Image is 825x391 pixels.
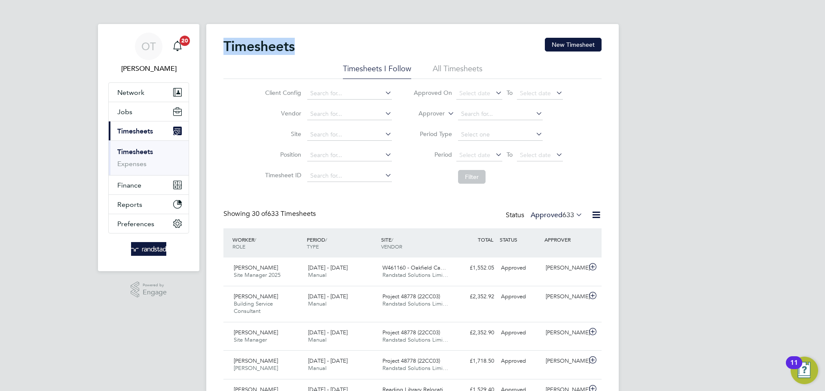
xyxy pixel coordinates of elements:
[109,102,189,121] button: Jobs
[98,24,199,271] nav: Main navigation
[458,170,486,184] button: Filter
[109,140,189,175] div: Timesheets
[542,290,587,304] div: [PERSON_NAME]
[382,357,440,364] span: Project 48778 (22CC03)
[562,211,574,219] span: 633
[252,209,267,218] span: 30 of
[180,36,190,46] span: 20
[109,121,189,140] button: Timesheets
[382,336,448,343] span: Randstad Solutions Limi…
[381,243,402,250] span: VENDOR
[382,264,446,271] span: W461160 - Oakfield Ca…
[307,129,392,141] input: Search for...
[459,89,490,97] span: Select date
[232,243,245,250] span: ROLE
[109,214,189,233] button: Preferences
[117,148,153,156] a: Timesheets
[413,89,452,97] label: Approved On
[498,261,542,275] div: Approved
[308,357,348,364] span: [DATE] - [DATE]
[391,236,393,243] span: /
[223,209,318,218] div: Showing
[108,33,189,74] a: OT[PERSON_NAME]
[458,129,543,141] input: Select one
[117,200,142,209] span: Reports
[790,363,798,374] div: 11
[308,364,327,372] span: Manual
[382,329,440,336] span: Project 48778 (22CC03)
[453,354,498,368] div: £1,718.50
[234,293,278,300] span: [PERSON_NAME]
[542,326,587,340] div: [PERSON_NAME]
[117,127,153,135] span: Timesheets
[498,326,542,340] div: Approved
[131,282,167,298] a: Powered byEngage
[520,151,551,159] span: Select date
[382,271,448,279] span: Randstad Solutions Limi…
[117,88,144,97] span: Network
[791,357,818,384] button: Open Resource Center, 11 new notifications
[263,151,301,158] label: Position
[108,64,189,74] span: Oliver Taylor
[433,64,483,79] li: All Timesheets
[542,232,587,247] div: APPROVER
[307,149,392,161] input: Search for...
[117,160,147,168] a: Expenses
[234,364,278,372] span: [PERSON_NAME]
[453,290,498,304] div: £2,352.92
[307,243,319,250] span: TYPE
[117,220,154,228] span: Preferences
[325,236,327,243] span: /
[305,232,379,254] div: PERIOD
[545,38,602,52] button: New Timesheet
[109,195,189,214] button: Reports
[498,354,542,368] div: Approved
[117,108,132,116] span: Jobs
[413,130,452,138] label: Period Type
[254,236,256,243] span: /
[531,211,583,219] label: Approved
[234,300,273,315] span: Building Service Consultant
[263,109,301,117] label: Vendor
[252,209,316,218] span: 633 Timesheets
[234,264,278,271] span: [PERSON_NAME]
[453,261,498,275] div: £1,552.05
[308,336,327,343] span: Manual
[382,364,448,372] span: Randstad Solutions Limi…
[504,87,515,98] span: To
[169,33,186,60] a: 20
[308,264,348,271] span: [DATE] - [DATE]
[234,357,278,364] span: [PERSON_NAME]
[141,41,156,52] span: OT
[307,88,392,100] input: Search for...
[504,149,515,160] span: To
[498,290,542,304] div: Approved
[234,271,281,279] span: Site Manager 2025
[308,300,327,307] span: Manual
[263,130,301,138] label: Site
[308,271,327,279] span: Manual
[453,326,498,340] div: £2,352.90
[131,242,167,256] img: randstad-logo-retina.png
[459,151,490,159] span: Select date
[542,261,587,275] div: [PERSON_NAME]
[230,232,305,254] div: WORKER
[234,329,278,336] span: [PERSON_NAME]
[458,108,543,120] input: Search for...
[108,242,189,256] a: Go to home page
[406,109,445,118] label: Approver
[109,176,189,194] button: Finance
[109,83,189,102] button: Network
[263,89,301,97] label: Client Config
[117,181,141,189] span: Finance
[478,236,493,243] span: TOTAL
[498,232,542,247] div: STATUS
[379,232,453,254] div: SITE
[234,336,267,343] span: Site Manager
[143,282,167,289] span: Powered by
[343,64,411,79] li: Timesheets I Follow
[308,329,348,336] span: [DATE] - [DATE]
[223,38,295,55] h2: Timesheets
[382,300,448,307] span: Randstad Solutions Limi…
[520,89,551,97] span: Select date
